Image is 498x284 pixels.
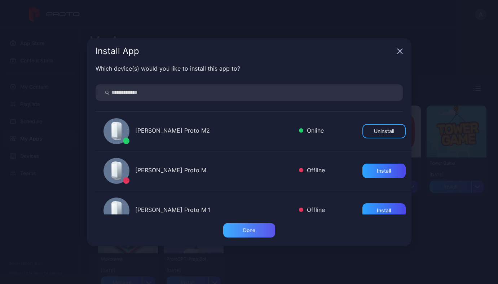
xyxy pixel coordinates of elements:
button: Uninstall [362,124,406,138]
button: Install [362,203,406,218]
div: Install App [96,47,394,56]
button: Install [362,164,406,178]
div: Uninstall [374,128,394,134]
div: Install [377,168,391,174]
div: [PERSON_NAME] Proto M [135,166,293,176]
div: Install [377,208,391,213]
div: [PERSON_NAME] Proto M2 [135,126,293,137]
div: Online [299,126,324,137]
button: Done [223,223,275,238]
div: Done [243,227,255,233]
div: [PERSON_NAME] Proto M 1 [135,205,293,216]
div: Offline [299,205,325,216]
div: Which device(s) would you like to install this app to? [96,64,403,73]
div: Offline [299,166,325,176]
